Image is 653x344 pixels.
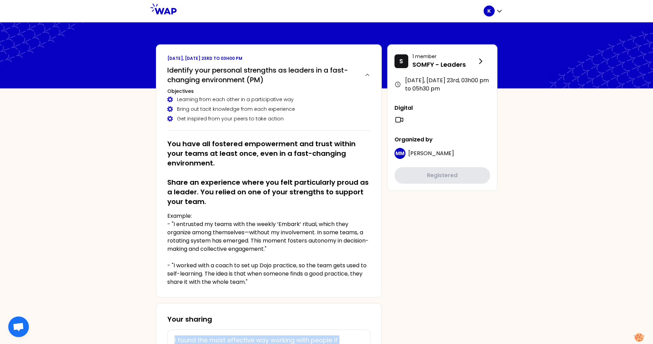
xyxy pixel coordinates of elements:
p: S [399,56,403,66]
div: Learning from each other in a participative way [167,96,370,103]
h3: Objectives [167,88,370,95]
p: [DATE], [DATE] 23rd to 03h00 pm [167,56,370,61]
h2: Identify your personal strengths as leaders in a fast-changing environment (PM) [167,65,359,85]
span: [PERSON_NAME] [408,149,454,157]
button: K [484,6,503,17]
h2: You have all fostered empowerment and trust within your teams at least once, even in a fast-chang... [167,139,370,206]
div: Bring out tacit knowledge from each experience [167,106,370,112]
p: K [487,8,491,14]
div: Otwarty czat [8,316,29,337]
p: MM [396,150,404,157]
div: Get inspired from your peers to take action [167,115,370,122]
p: Example: - "I entrusted my teams with the weekly ‘Embark’ ritual, which they organize among thems... [167,212,370,286]
button: Identify your personal strengths as leaders in a fast-changing environment (PM) [167,65,370,85]
p: SOMFY - Leaders [412,60,476,69]
div: [DATE], [DATE] 23rd , 03h00 pm to 05h30 pm [394,76,490,93]
h3: Your sharing [167,314,370,324]
button: Registered [394,167,490,184]
p: 1 member [412,53,476,60]
p: Digital [394,104,490,112]
p: Organized by [394,136,490,144]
